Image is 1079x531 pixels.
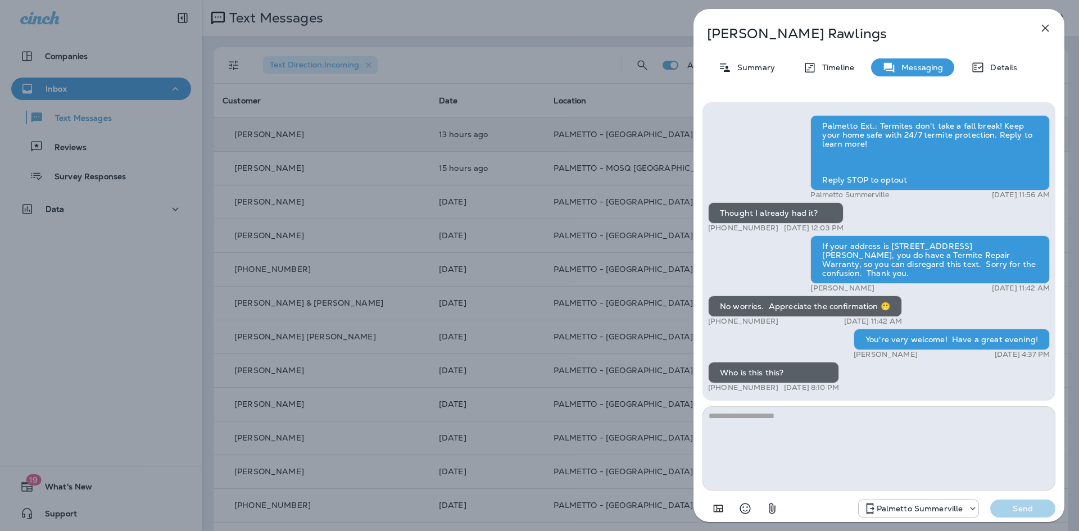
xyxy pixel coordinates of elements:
[784,383,839,392] p: [DATE] 8:10 PM
[810,284,874,293] p: [PERSON_NAME]
[985,63,1017,72] p: Details
[817,63,854,72] p: Timeline
[708,202,844,224] div: Thought I already had it?
[896,63,943,72] p: Messaging
[707,497,729,520] button: Add in a premade template
[708,224,778,233] p: [PHONE_NUMBER]
[995,350,1050,359] p: [DATE] 4:37 PM
[859,502,979,515] div: +1 (843) 594-2691
[844,317,902,326] p: [DATE] 11:42 AM
[992,284,1050,293] p: [DATE] 11:42 AM
[877,504,963,513] p: Palmetto Summerville
[810,190,889,199] p: Palmetto Summerville
[784,224,844,233] p: [DATE] 12:03 PM
[854,329,1050,350] div: You're very welcome! Have a great evening!
[708,383,778,392] p: [PHONE_NUMBER]
[734,497,756,520] button: Select an emoji
[810,235,1050,284] div: If your address is [STREET_ADDRESS][PERSON_NAME], you do have a Termite Repair Warranty, so you c...
[707,26,1014,42] p: [PERSON_NAME] Rawlings
[708,317,778,326] p: [PHONE_NUMBER]
[732,63,775,72] p: Summary
[810,115,1050,190] div: Palmetto Ext.: Termites don't take a fall break! Keep your home safe with 24/7 termite protection...
[708,362,839,383] div: Who is this this?
[854,350,918,359] p: [PERSON_NAME]
[992,190,1050,199] p: [DATE] 11:56 AM
[708,296,902,317] div: No worries. Appreciate the confirmation 😬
